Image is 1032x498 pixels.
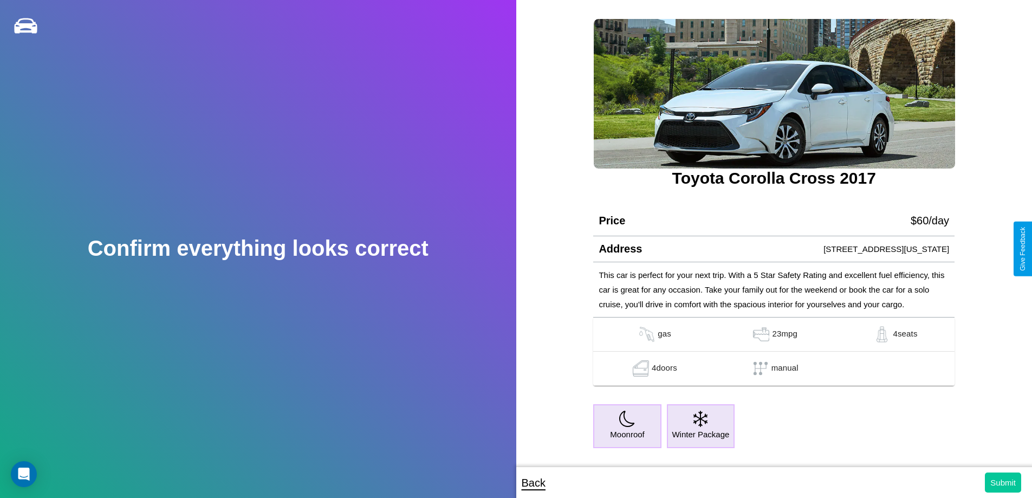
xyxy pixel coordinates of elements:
table: simple table [593,318,955,386]
p: 4 seats [893,326,917,342]
p: gas [658,326,671,342]
p: $ 60 /day [911,211,949,230]
p: 23 mpg [772,326,797,342]
p: [STREET_ADDRESS][US_STATE] [823,242,949,256]
img: gas [630,360,652,377]
button: Submit [985,473,1021,493]
p: Winter Package [672,427,729,442]
img: gas [636,326,658,342]
div: Open Intercom Messenger [11,461,37,487]
p: Moonroof [610,427,644,442]
p: Back [522,473,546,493]
p: manual [771,360,799,377]
h3: Toyota Corolla Cross 2017 [593,169,955,187]
h4: Address [599,243,642,255]
img: gas [871,326,893,342]
div: Give Feedback [1019,227,1027,271]
img: gas [750,326,772,342]
h4: Price [599,215,625,227]
h2: Confirm everything looks correct [88,236,429,261]
p: This car is perfect for your next trip. With a 5 Star Safety Rating and excellent fuel efficiency... [599,268,949,312]
p: 4 doors [652,360,677,377]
